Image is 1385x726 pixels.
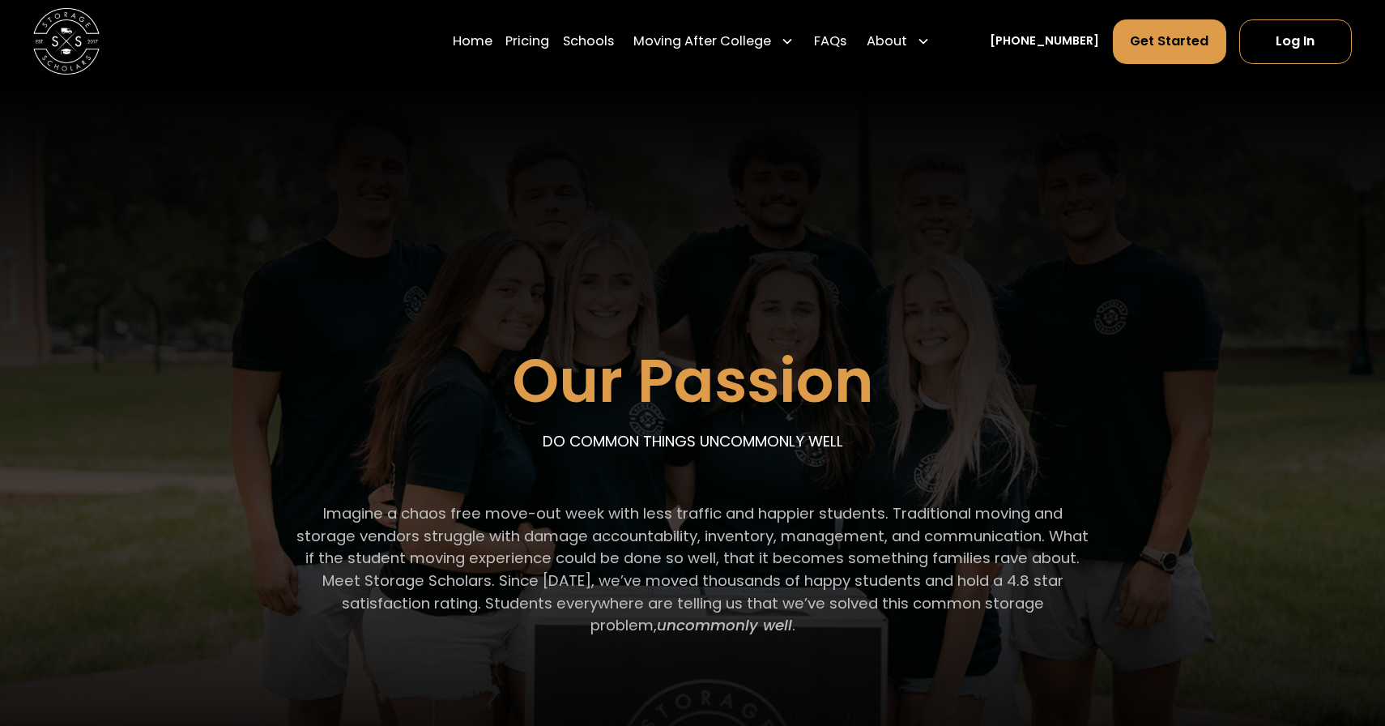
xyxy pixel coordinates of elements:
[867,32,907,52] div: About
[633,32,771,52] div: Moving After College
[33,8,100,75] img: Storage Scholars main logo
[990,32,1099,49] a: [PHONE_NUMBER]
[1239,19,1352,64] a: Log In
[1113,19,1226,64] a: Get Started
[814,19,846,65] a: FAQs
[657,615,792,635] em: uncommonly well
[860,19,937,65] div: About
[505,19,549,65] a: Pricing
[543,430,843,453] p: DO COMMON THINGS UNCOMMONLY WELL
[295,502,1091,637] p: Imagine a chaos free move-out week with less traffic and happier students. Traditional moving and...
[512,348,874,414] h1: Our Passion
[627,19,801,65] div: Moving After College
[453,19,492,65] a: Home
[563,19,614,65] a: Schools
